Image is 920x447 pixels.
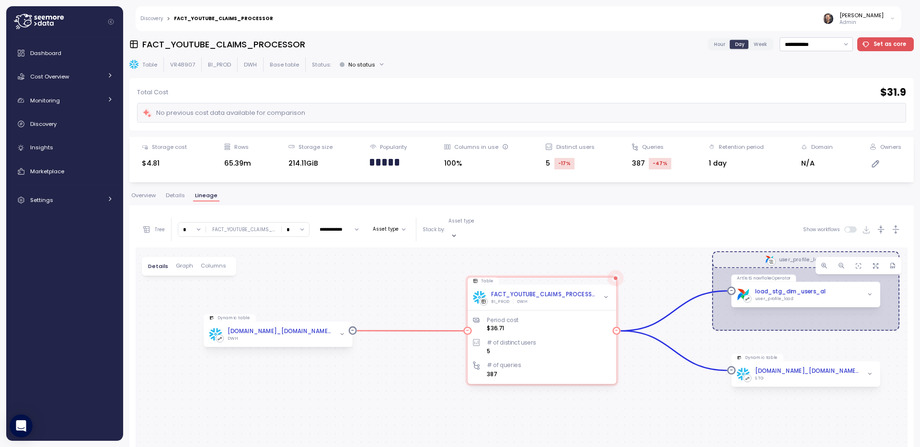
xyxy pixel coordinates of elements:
[30,97,60,104] span: Monitoring
[486,370,610,379] div: 387
[745,355,777,361] p: Dynamic table
[486,347,610,356] div: 5
[839,19,884,26] p: Admin
[10,44,119,63] a: Dashboard
[755,367,860,376] a: [DOMAIN_NAME]_[DOMAIN_NAME]_CID_CLAIMS
[444,158,508,169] div: 100%
[486,324,610,333] div: $36.71
[212,226,275,233] div: FACT_YOUTUBE_CLAIMS_ ...
[234,143,249,151] div: Rows
[486,361,610,370] p: # of queries
[288,158,333,169] div: 214.11GiB
[30,49,61,57] span: Dashboard
[10,67,119,86] a: Cost Overview
[218,315,250,321] p: Dynamic table
[348,61,375,68] div: No status
[227,336,237,342] div: DWH
[803,226,845,233] span: Show workflows
[714,41,725,48] span: Hour
[335,57,389,71] button: No status
[454,143,508,151] div: Columns in use
[801,158,833,169] div: N/A
[880,143,901,151] div: Owners
[737,275,791,281] p: ArtlistSnowflakeOperator
[208,61,231,68] p: BI_PROD
[719,143,764,151] div: Retention period
[148,264,168,269] span: Details
[270,61,299,68] p: Base table
[30,73,69,80] span: Cost Overview
[142,38,305,50] h3: FACT_YOUTUBE_CLAIMS_PROCESSOR
[754,41,767,48] span: Week
[486,339,610,347] p: # of distinct users
[166,193,185,198] span: Details
[486,316,610,324] p: Period cost
[546,158,594,169] div: 5
[836,256,846,263] p: Dag
[632,158,671,169] div: 387
[167,16,170,22] div: >
[554,158,575,169] div: -17 %
[105,18,117,25] button: Collapse navigation
[755,376,764,381] div: STG
[369,223,410,235] button: Asset type
[142,158,187,169] div: $4.81
[30,168,64,175] span: Marketplace
[448,218,474,224] p: Asset type
[10,114,119,134] a: Discovery
[244,61,257,68] p: DWH
[142,61,157,68] p: Table
[195,193,218,198] span: Lineage
[880,86,906,100] h2: $ 31.9
[709,158,764,169] div: 1 day
[30,196,53,204] span: Settings
[142,108,305,119] div: No previous cost data available for comparison
[30,144,53,151] span: Insights
[312,61,331,68] p: Status:
[170,61,195,68] p: VR48907
[174,16,273,21] div: FACT_YOUTUBE_CLAIMS_PROCESSOR
[140,16,163,21] a: Discovery
[10,190,119,210] a: Settings
[131,193,156,198] span: Overview
[137,88,168,97] p: Total Cost
[556,143,595,151] div: Distinct users
[755,288,826,296] a: load_stg_dim_users_al
[155,226,165,233] p: Tree
[755,296,793,302] div: user_profile_load
[30,120,57,128] span: Discovery
[481,278,493,284] p: Table
[642,143,664,151] div: Queries
[201,263,226,268] span: Columns
[779,256,825,263] div: user_profile_load
[224,158,251,169] div: 65.39m
[10,414,33,437] div: Open Intercom Messenger
[10,162,119,181] a: Marketplace
[649,158,671,169] div: -47 %
[423,226,445,233] p: Stack by:
[839,11,884,19] div: [PERSON_NAME]
[823,13,833,23] img: ACg8ocI2dL-zei04f8QMW842o_HSSPOvX6ScuLi9DAmwXc53VPYQOcs=s96-c
[176,263,193,268] span: Graph
[811,143,833,151] div: Domain
[491,299,509,304] div: BI_PROD
[491,290,596,299] a: FACT_YOUTUBE_CLAIMS_PROCESSOR
[227,327,332,336] a: [DOMAIN_NAME]_[DOMAIN_NAME]_YOUTUBE_CLAIMS_PROCESSOR
[10,138,119,157] a: Insights
[874,38,906,51] span: Set as core
[735,41,745,48] span: Day
[299,143,333,151] div: Storage size
[857,37,914,51] button: Set as core
[517,299,527,304] div: DWH
[152,143,187,151] div: Storage cost
[10,91,119,110] a: Monitoring
[380,143,407,151] div: Popularity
